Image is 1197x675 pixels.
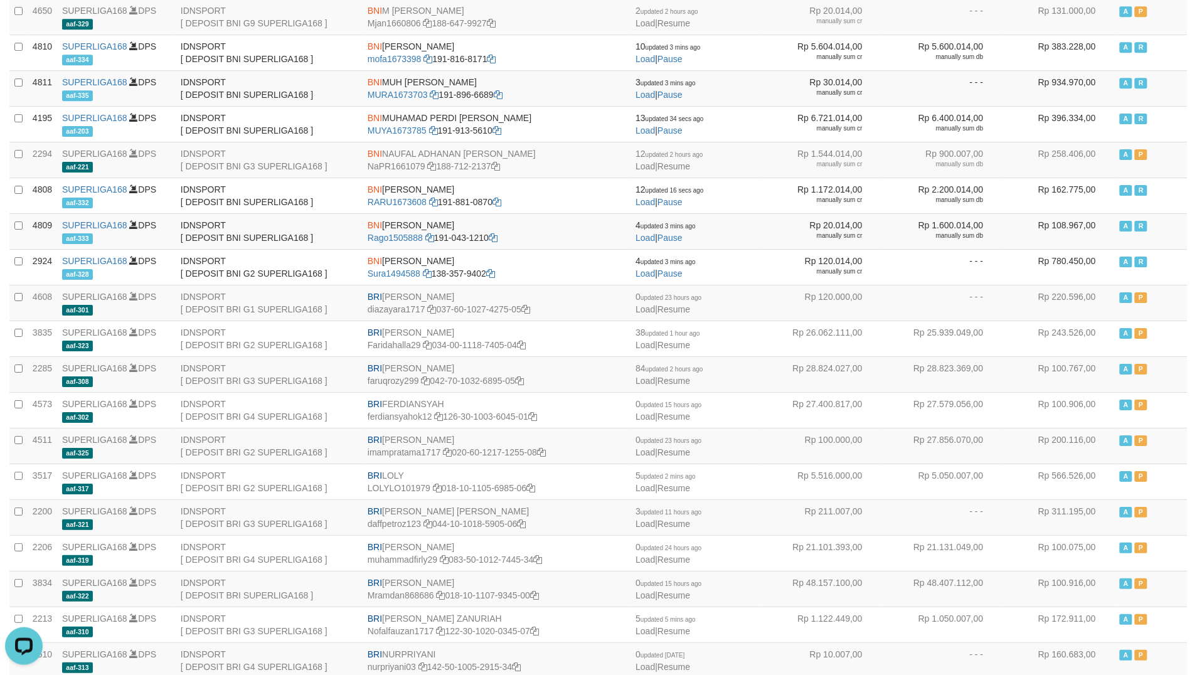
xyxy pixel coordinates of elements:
[62,77,127,87] a: SUPERLIGA168
[487,54,496,64] a: Copy 1918168171 to clipboard
[657,555,690,565] a: Resume
[62,184,127,194] a: SUPERLIGA168
[1135,400,1147,410] span: Paused
[62,90,93,101] span: aaf-335
[636,90,655,100] a: Load
[444,447,452,457] a: Copy imampratama1717 to clipboard
[636,412,655,422] a: Load
[641,401,701,408] span: updated 15 hours ago
[657,268,683,279] a: Pause
[515,376,524,386] a: Copy 042701032689505 to clipboard
[62,614,127,624] a: SUPERLIGA168
[1120,185,1132,196] span: Active
[368,292,382,302] span: BRI
[368,113,382,123] span: BNI
[1003,142,1115,178] td: Rp 258.406,00
[534,555,543,565] a: Copy 083501012744534 to clipboard
[521,304,530,314] a: Copy 037601027427505 to clipboard
[636,376,655,386] a: Load
[62,126,93,137] span: aaf-203
[368,590,434,600] a: Mramdan868686
[646,330,700,337] span: updated 1 hour ago
[657,90,683,100] a: Pause
[62,649,127,659] a: SUPERLIGA168
[28,285,57,321] td: 4608
[368,233,423,243] a: Rago1505888
[765,231,863,240] div: manually sum cr
[657,233,683,243] a: Pause
[1135,78,1147,88] span: Running
[636,363,703,386] span: |
[636,184,703,194] span: 12
[1120,292,1132,303] span: Active
[1003,321,1115,356] td: Rp 243.526,00
[57,392,176,428] td: DPS
[886,231,984,240] div: manually sum db
[646,44,701,51] span: updated 3 mins ago
[368,256,382,266] span: BNI
[435,412,444,422] a: Copy ferdiansyahok12 to clipboard
[363,428,630,464] td: [PERSON_NAME] 020-60-1217-1255-08
[765,124,863,133] div: manually sum cr
[636,292,701,302] span: 0
[641,223,696,230] span: updated 3 mins ago
[368,399,382,409] span: BRI
[657,125,683,136] a: Pause
[28,249,57,285] td: 2924
[176,428,363,464] td: IDNSPORT [ DEPOSIT BRI G2 SUPERLIGA168 ]
[487,18,496,28] a: Copy 1886479927 to clipboard
[62,6,127,16] a: SUPERLIGA168
[363,142,630,178] td: NAUFAL ADHANAN [PERSON_NAME] 188-712-2137
[62,506,127,516] a: SUPERLIGA168
[1003,356,1115,392] td: Rp 100.767,00
[368,555,437,565] a: muhammadfirly29
[492,197,501,207] a: Copy 1918810870 to clipboard
[368,340,421,350] a: Faridahalla29
[636,149,703,159] span: 12
[657,18,690,28] a: Resume
[636,327,700,350] span: |
[881,285,1003,321] td: - - -
[881,213,1003,249] td: Rp 1.600.014,00
[636,662,655,672] a: Load
[1120,78,1132,88] span: Active
[176,213,363,249] td: IDNSPORT [ DEPOSIT BNI SUPERLIGA168 ]
[641,8,698,15] span: updated 2 hours ago
[368,6,382,16] span: BNI
[1120,114,1132,124] span: Active
[1120,42,1132,53] span: Active
[1135,42,1147,53] span: Running
[530,626,539,636] a: Copy 122301020034507 to clipboard
[368,662,416,672] a: nurpriyani03
[368,77,382,87] span: BNI
[428,304,437,314] a: Copy diazayara1717 to clipboard
[363,35,630,70] td: [PERSON_NAME] 191-816-8171
[62,198,93,208] span: aaf-332
[881,106,1003,142] td: Rp 6.400.014,00
[28,178,57,213] td: 4808
[422,376,430,386] a: Copy faruqrozy299 to clipboard
[636,256,696,279] span: |
[636,483,655,493] a: Load
[636,447,655,457] a: Load
[429,125,438,136] a: Copy MUYA1673785 to clipboard
[636,77,696,100] span: |
[1003,285,1115,321] td: Rp 220.596,00
[657,590,690,600] a: Resume
[636,41,700,51] span: 10
[1003,35,1115,70] td: Rp 383.228,00
[657,662,690,672] a: Resume
[1003,178,1115,213] td: Rp 162.775,00
[636,18,655,28] a: Load
[765,160,863,169] div: manually sum cr
[636,220,696,230] span: 4
[636,149,703,171] span: |
[368,125,427,136] a: MUYA1673785
[368,363,382,373] span: BRI
[62,220,127,230] a: SUPERLIGA168
[636,399,701,422] span: |
[881,70,1003,106] td: - - -
[363,213,630,249] td: [PERSON_NAME] 191-043-1210
[646,187,704,194] span: updated 16 secs ago
[28,213,57,249] td: 4809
